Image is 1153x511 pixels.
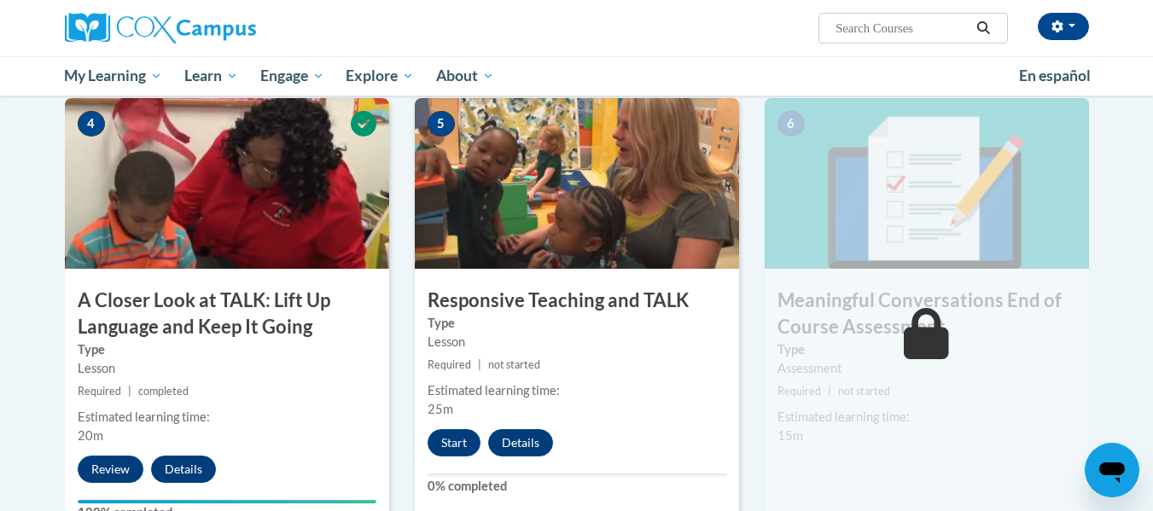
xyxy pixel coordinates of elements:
[1085,443,1139,497] iframe: Button to launch messaging window
[777,359,1076,378] div: Assessment
[260,66,324,86] span: Engage
[777,428,803,443] span: 15m
[488,358,540,371] span: not started
[335,56,425,96] a: Explore
[428,477,726,496] label: 0% completed
[65,13,389,44] a: Cox Campus
[173,56,249,96] a: Learn
[39,56,1115,96] div: Main menu
[428,429,480,456] button: Start
[425,56,505,96] a: About
[828,385,831,398] span: |
[184,66,238,86] span: Learn
[428,314,726,333] label: Type
[428,111,455,136] span: 5
[128,385,131,398] span: |
[78,500,376,503] div: Your progress
[428,333,726,351] div: Lesson
[488,429,553,456] button: Details
[436,66,494,86] span: About
[970,18,996,38] button: Search
[428,358,471,371] span: Required
[415,287,739,314] h3: Responsive Teaching and TALK
[65,13,256,44] img: Cox Campus
[777,111,805,136] span: 6
[151,456,216,483] button: Details
[1019,67,1091,84] span: En español
[78,111,105,136] span: 4
[415,98,739,269] img: Course Image
[428,402,453,416] span: 25m
[54,56,174,96] a: My Learning
[64,66,162,86] span: My Learning
[838,385,890,398] span: not started
[138,385,189,398] span: completed
[78,340,376,359] label: Type
[777,385,821,398] span: Required
[428,381,726,400] div: Estimated learning time:
[478,358,481,371] span: |
[777,408,1076,427] div: Estimated learning time:
[249,56,335,96] a: Engage
[78,385,121,398] span: Required
[1038,13,1089,40] button: Account Settings
[765,98,1089,269] img: Course Image
[78,456,143,483] button: Review
[834,18,970,38] input: Search Courses
[78,408,376,427] div: Estimated learning time:
[65,287,389,340] h3: A Closer Look at TALK: Lift Up Language and Keep It Going
[78,359,376,378] div: Lesson
[346,66,414,86] span: Explore
[1008,58,1102,94] a: En español
[78,428,103,443] span: 20m
[765,287,1089,340] h3: Meaningful Conversations End of Course Assessment
[777,340,1076,359] label: Type
[65,98,389,269] img: Course Image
